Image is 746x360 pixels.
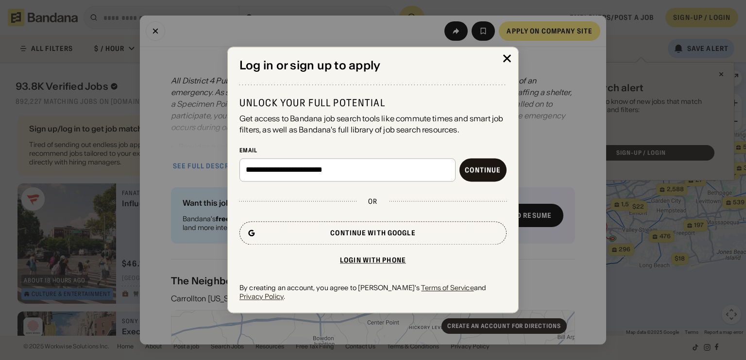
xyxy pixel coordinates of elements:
div: or [368,197,377,206]
div: Get access to Bandana job search tools like commute times and smart job filters, as well as Banda... [239,114,507,135]
div: Continue [465,166,501,173]
div: Login with phone [340,257,406,263]
a: Terms of Service [421,283,474,292]
div: Unlock your full potential [239,97,507,110]
a: Privacy Policy [239,292,284,301]
div: Email [239,147,507,154]
div: Continue with Google [330,229,415,236]
div: Log in or sign up to apply [239,59,507,73]
div: By creating an account, you agree to [PERSON_NAME]'s and . [239,283,507,301]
